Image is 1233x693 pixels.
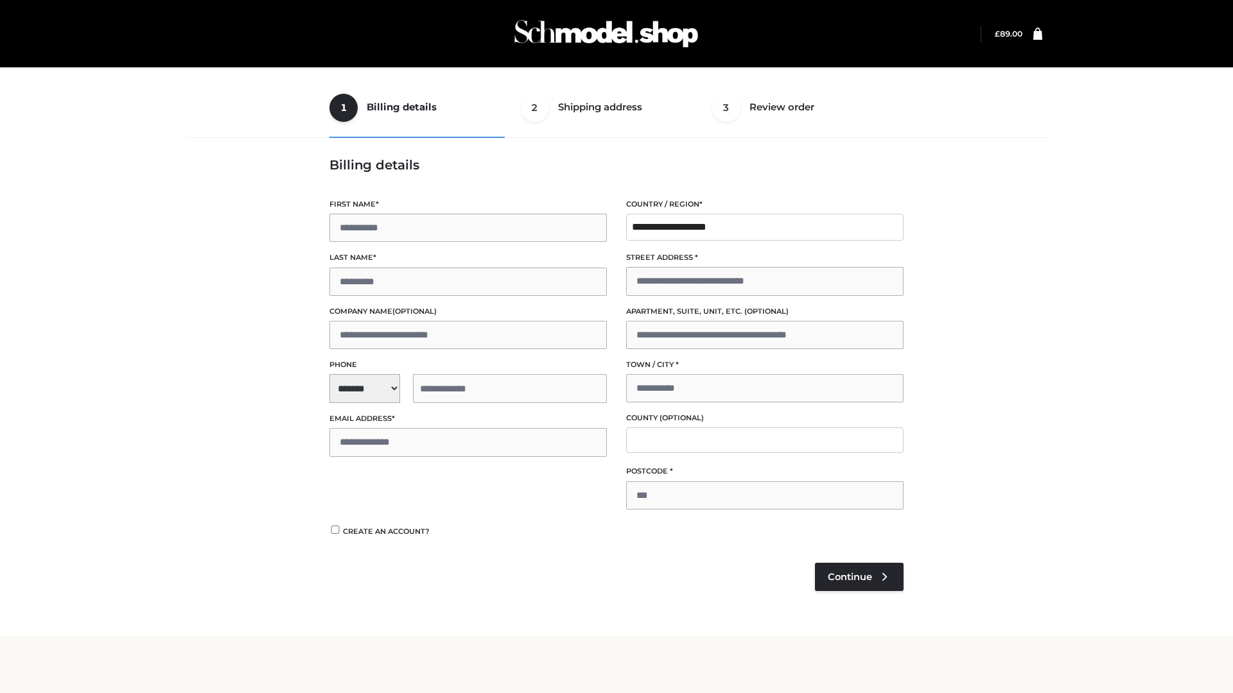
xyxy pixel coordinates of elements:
[626,465,904,477] label: Postcode
[329,157,904,173] h3: Billing details
[815,563,904,591] a: Continue
[626,359,904,371] label: Town / City
[626,198,904,210] label: Country / Region
[744,307,789,316] span: (optional)
[329,198,607,210] label: First name
[995,29,1000,38] span: £
[329,413,607,425] label: Email address
[626,252,904,264] label: Street address
[995,29,1022,38] bdi: 89.00
[343,527,430,536] span: Create an account?
[995,29,1022,38] a: £89.00
[329,526,341,534] input: Create an account?
[660,413,704,422] span: (optional)
[626,305,904,318] label: Apartment, suite, unit, etc.
[392,307,437,316] span: (optional)
[329,305,607,318] label: Company name
[329,252,607,264] label: Last name
[329,359,607,371] label: Phone
[828,571,872,583] span: Continue
[510,8,703,59] img: Schmodel Admin 964
[626,412,904,424] label: County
